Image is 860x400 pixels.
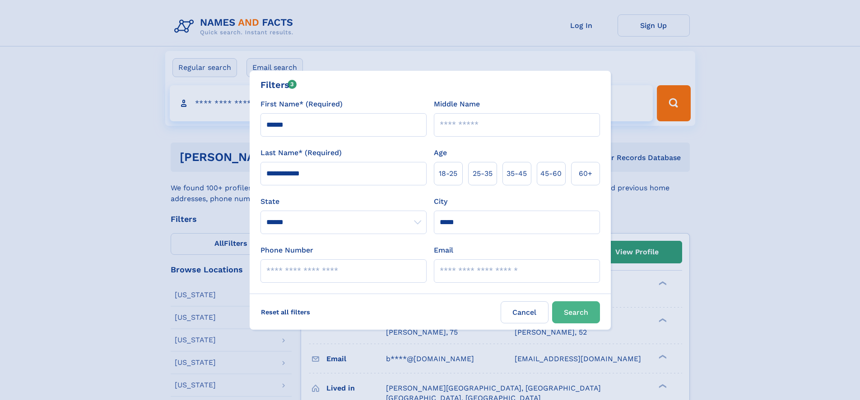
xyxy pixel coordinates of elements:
[260,99,343,110] label: First Name* (Required)
[255,301,316,323] label: Reset all filters
[579,168,592,179] span: 60+
[501,301,549,323] label: Cancel
[260,245,313,256] label: Phone Number
[540,168,562,179] span: 45‑60
[434,99,480,110] label: Middle Name
[434,245,453,256] label: Email
[473,168,493,179] span: 25‑35
[439,168,457,179] span: 18‑25
[507,168,527,179] span: 35‑45
[552,301,600,323] button: Search
[434,147,447,158] label: Age
[260,196,427,207] label: State
[434,196,447,207] label: City
[260,78,297,92] div: Filters
[260,147,342,158] label: Last Name* (Required)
